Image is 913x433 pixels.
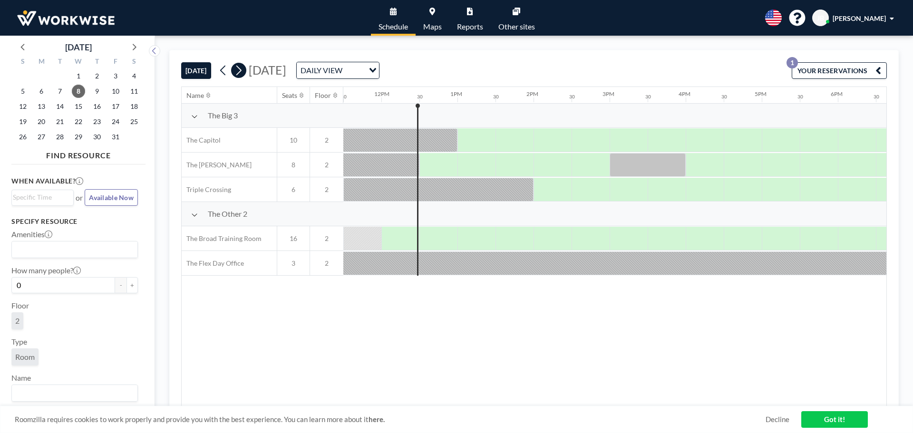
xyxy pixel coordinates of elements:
[277,161,310,169] span: 8
[89,193,134,202] span: Available Now
[109,115,122,128] span: Friday, October 24, 2025
[76,193,83,202] span: or
[127,85,141,98] span: Saturday, October 11, 2025
[14,56,32,68] div: S
[53,130,67,144] span: Tuesday, October 28, 2025
[369,415,385,423] a: here.
[817,14,824,22] span: JB
[109,69,122,83] span: Friday, October 3, 2025
[16,100,29,113] span: Sunday, October 12, 2025
[277,136,310,144] span: 10
[11,337,27,346] label: Type
[766,415,789,424] a: Decline
[526,90,538,97] div: 2PM
[53,115,67,128] span: Tuesday, October 21, 2025
[797,94,803,100] div: 30
[186,91,204,100] div: Name
[32,56,51,68] div: M
[72,130,85,144] span: Wednesday, October 29, 2025
[35,115,48,128] span: Monday, October 20, 2025
[127,100,141,113] span: Saturday, October 18, 2025
[297,62,379,78] div: Search for option
[831,90,843,97] div: 6PM
[85,189,138,206] button: Available Now
[51,56,69,68] div: T
[125,56,143,68] div: S
[15,352,35,361] span: Room
[127,69,141,83] span: Saturday, October 4, 2025
[792,62,887,79] button: YOUR RESERVATIONS1
[379,23,408,30] span: Schedule
[11,217,138,226] h3: Specify resource
[90,100,104,113] span: Thursday, October 16, 2025
[181,62,211,79] button: [DATE]
[208,209,247,219] span: The Other 2
[310,185,343,194] span: 2
[182,259,244,268] span: The Flex Day Office
[72,69,85,83] span: Wednesday, October 1, 2025
[341,94,347,100] div: 30
[450,90,462,97] div: 1PM
[13,192,68,202] input: Search for option
[493,94,499,100] div: 30
[13,243,132,256] input: Search for option
[115,277,126,293] button: -
[90,85,104,98] span: Thursday, October 9, 2025
[11,301,29,310] label: Floor
[90,130,104,144] span: Thursday, October 30, 2025
[69,56,88,68] div: W
[15,316,19,325] span: 2
[645,94,651,100] div: 30
[35,130,48,144] span: Monday, October 27, 2025
[53,100,67,113] span: Tuesday, October 14, 2025
[277,259,310,268] span: 3
[417,94,423,100] div: 30
[282,91,297,100] div: Seats
[310,161,343,169] span: 2
[182,185,231,194] span: Triple Crossing
[16,85,29,98] span: Sunday, October 5, 2025
[12,190,73,204] div: Search for option
[13,387,132,399] input: Search for option
[721,94,727,100] div: 30
[182,136,221,144] span: The Capitol
[72,115,85,128] span: Wednesday, October 22, 2025
[249,63,286,77] span: [DATE]
[182,161,252,169] span: The [PERSON_NAME]
[679,90,690,97] div: 4PM
[127,115,141,128] span: Saturday, October 25, 2025
[90,69,104,83] span: Thursday, October 2, 2025
[182,234,262,243] span: The Broad Training Room
[72,100,85,113] span: Wednesday, October 15, 2025
[498,23,535,30] span: Other sites
[310,136,343,144] span: 2
[299,64,344,77] span: DAILY VIEW
[801,411,868,428] a: Got it!
[315,91,331,100] div: Floor
[310,259,343,268] span: 2
[374,90,389,97] div: 12PM
[15,9,117,28] img: organization-logo
[15,415,766,424] span: Roomzilla requires cookies to work properly and provide you with the best experience. You can lea...
[16,115,29,128] span: Sunday, October 19, 2025
[65,40,92,54] div: [DATE]
[90,115,104,128] span: Thursday, October 23, 2025
[109,100,122,113] span: Friday, October 17, 2025
[833,14,886,22] span: [PERSON_NAME]
[12,385,137,401] div: Search for option
[72,85,85,98] span: Wednesday, October 8, 2025
[35,85,48,98] span: Monday, October 6, 2025
[345,64,363,77] input: Search for option
[106,56,125,68] div: F
[11,266,81,275] label: How many people?
[569,94,575,100] div: 30
[787,57,798,68] p: 1
[87,56,106,68] div: T
[12,241,137,258] div: Search for option
[11,147,146,160] h4: FIND RESOURCE
[109,85,122,98] span: Friday, October 10, 2025
[11,373,31,383] label: Name
[457,23,483,30] span: Reports
[755,90,767,97] div: 5PM
[35,100,48,113] span: Monday, October 13, 2025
